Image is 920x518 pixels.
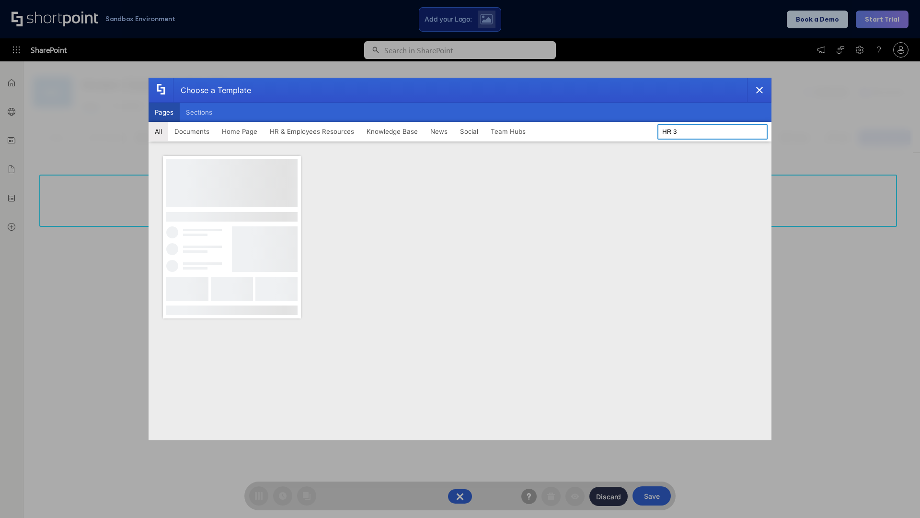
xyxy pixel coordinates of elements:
[360,122,424,141] button: Knowledge Base
[424,122,454,141] button: News
[168,122,216,141] button: Documents
[454,122,484,141] button: Social
[216,122,264,141] button: Home Page
[872,472,920,518] iframe: Chat Widget
[149,122,168,141] button: All
[173,78,251,102] div: Choose a Template
[264,122,360,141] button: HR & Employees Resources
[149,78,771,440] div: template selector
[657,124,768,140] input: Search
[180,103,218,122] button: Sections
[149,103,180,122] button: Pages
[484,122,532,141] button: Team Hubs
